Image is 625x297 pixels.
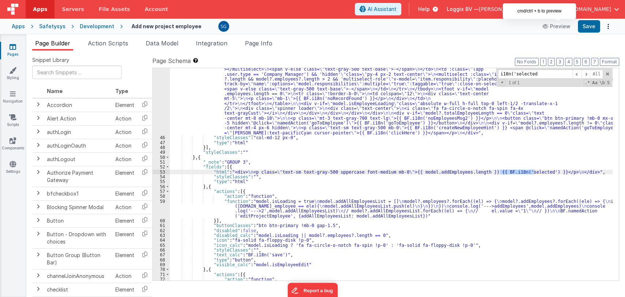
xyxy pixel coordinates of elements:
td: Accordion [44,98,112,112]
div: 58 [153,194,170,198]
div: 65 [153,243,170,248]
td: Element [112,214,137,227]
button: 1 [540,58,546,66]
td: Alert Action [44,112,112,125]
td: authLogin [44,125,112,139]
td: Button Group (Button Bar) [44,248,112,269]
div: 56 [153,184,170,189]
td: Action [112,112,137,125]
span: CaseSensitive Search [591,79,598,86]
div: 61 [153,223,170,228]
button: Preview [538,21,575,32]
span: RegExp Search [584,79,590,86]
button: Save [578,20,600,33]
div: 50 [153,155,170,160]
td: Action [112,200,137,214]
div: 54 [153,174,170,179]
span: Page Schema [152,56,191,65]
td: Element [112,227,137,248]
div: 51 [153,160,170,164]
div: 48 [153,145,170,150]
span: Servers [62,5,84,13]
td: Button [44,214,112,227]
div: 66 [153,248,170,252]
span: AI Assistant [368,5,397,13]
button: Options [603,21,613,31]
input: Search for [498,70,573,79]
div: 71 [153,272,170,277]
td: Button - Dropdown with choices [44,227,112,248]
span: Search In Selection [606,79,610,86]
td: Element [112,98,137,112]
h4: Add new project employee [131,23,201,29]
td: Element [112,283,137,296]
button: 4 [565,58,572,66]
button: 3 [556,58,563,66]
span: Alt-Enter [590,70,603,79]
button: 7 [591,58,598,66]
div: 70 [153,267,170,272]
div: 49 [153,150,170,155]
td: authLogout [44,152,112,166]
div: 67 [153,252,170,257]
button: 5 [574,58,581,66]
img: 385c22c1e7ebf23f884cbf6fb2c72b80 [219,21,229,31]
div: 47 [153,140,170,145]
button: 6 [582,58,589,66]
div: 46 [153,135,170,140]
span: Loggix BV — [447,5,479,13]
div: 60 [153,218,170,223]
div: 55 [153,179,170,184]
button: Loggix BV — [PERSON_NAME][EMAIL_ADDRESS][DOMAIN_NAME] [447,5,619,13]
td: Blocking Spinner Modal [44,200,112,214]
td: Element [112,187,137,200]
span: Snippet Library [32,56,69,64]
td: Element [112,248,137,269]
td: Action [112,269,137,283]
div: 63 [153,233,170,238]
div: 62 [153,228,170,233]
div: 53 [153,170,170,174]
span: 1 of 1 [506,80,522,85]
button: 2 [548,58,555,66]
div: 68 [153,257,170,262]
div: Development [80,23,114,30]
td: Action [112,125,137,139]
div: 64 [153,238,170,242]
span: Action Scripts [88,40,128,47]
td: channelJoinAnonymous [44,269,112,283]
span: [PERSON_NAME][EMAIL_ADDRESS][DOMAIN_NAME] [479,5,611,13]
td: Element [112,166,137,187]
span: Page Info [245,40,272,47]
div: Apps [12,23,25,30]
td: Action [112,139,137,152]
div: 72 [153,277,170,282]
span: Type [115,88,128,94]
span: Whole Word Search [599,79,605,86]
div: Safetysys [39,23,66,30]
td: authLoginOauth [44,139,112,152]
button: No Folds [515,58,539,66]
div: 59 [153,199,170,218]
span: File Assets [99,5,130,13]
td: checklist [44,283,112,296]
div: 57 [153,189,170,194]
div: 69 [153,262,170,267]
span: Integration [196,40,227,47]
span: Page Builder [35,40,70,47]
div: cmd/ctrl + b to preview [503,3,576,19]
span: Data Model [146,40,178,47]
td: Action [112,152,137,166]
span: Apps [33,5,47,13]
button: Format [600,58,619,66]
span: Help [418,5,430,13]
input: Search Snippets ... [32,66,122,79]
div: 52 [153,164,170,169]
span: Toggel Replace mode [499,79,506,85]
td: Authorize Payment Gateway [44,166,112,187]
span: Name [47,88,63,94]
button: AI Assistant [355,3,401,15]
td: bfcheckbox1 [44,187,112,200]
